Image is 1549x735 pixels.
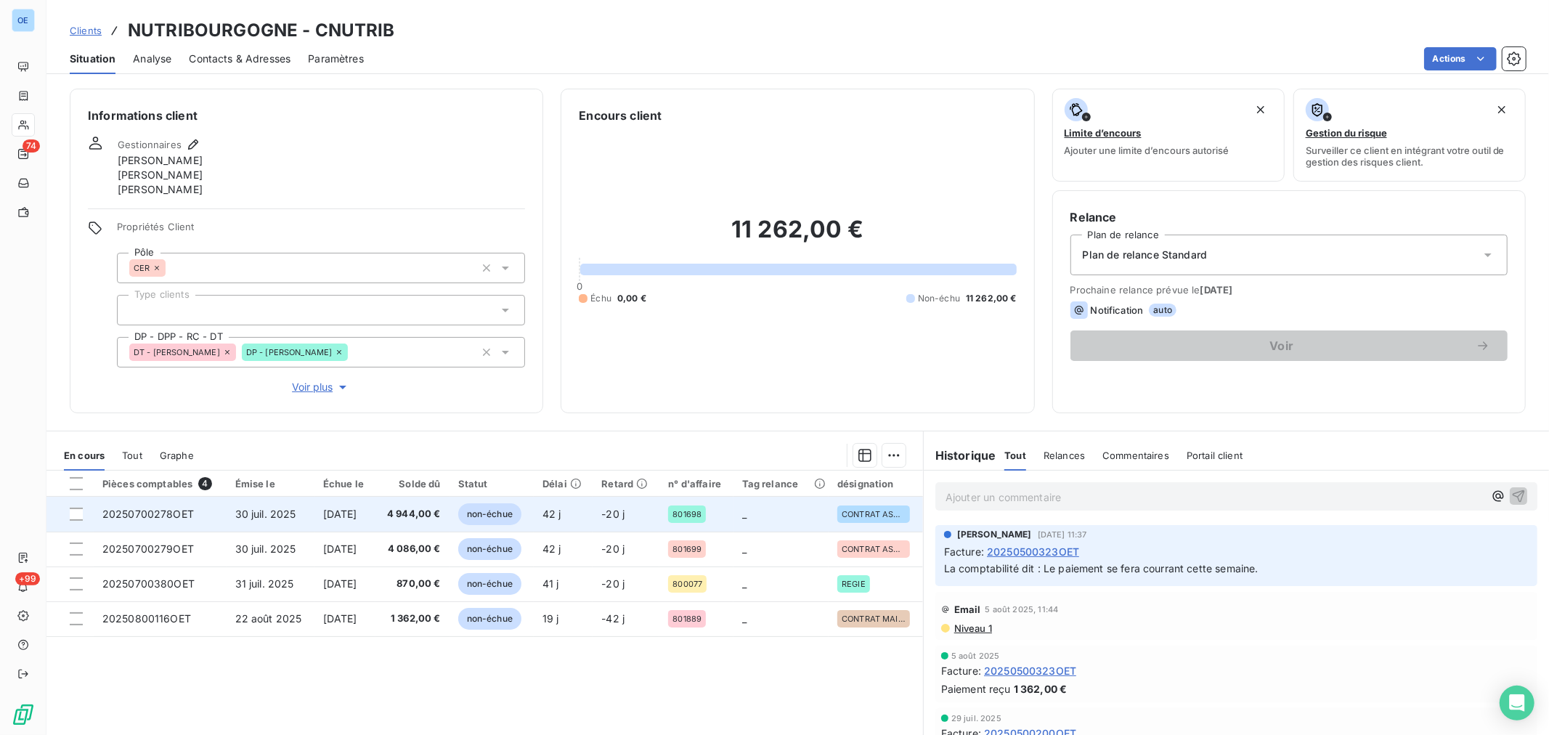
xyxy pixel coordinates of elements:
button: Voir plus [117,379,525,395]
span: Échu [590,292,611,305]
span: +99 [15,572,40,585]
span: Analyse [133,52,171,66]
h3: NUTRIBOURGOGNE - CNUTRIB [128,17,395,44]
span: Paramètres [308,52,364,66]
input: Ajouter une valeur [166,261,177,275]
span: [DATE] [323,543,357,555]
span: 801889 [672,614,702,623]
span: Notification [1091,304,1144,316]
span: 20250500323OET [987,544,1079,559]
span: Non-échu [918,292,960,305]
input: Ajouter une valeur [129,304,141,317]
button: Limite d’encoursAjouter une limite d’encours autorisé [1052,89,1285,182]
span: -20 j [601,577,625,590]
span: non-échue [458,503,521,525]
span: _ [742,508,747,520]
span: auto [1149,304,1176,317]
span: 20250700278OET [102,508,194,520]
h2: 11 262,00 € [579,215,1016,259]
span: [DATE] 11:37 [1038,530,1087,539]
h6: Historique [924,447,996,464]
span: DT - [PERSON_NAME] [134,348,220,357]
span: Gestionnaires [118,139,182,150]
div: Tag relance [742,478,820,490]
span: 20250700380OET [102,577,195,590]
span: 1 362,00 € [384,612,441,626]
button: Gestion du risqueSurveiller ce client en intégrant votre outil de gestion des risques client. [1293,89,1526,182]
span: [PERSON_NAME] [118,153,203,168]
span: Graphe [160,450,194,461]
span: Contacts & Adresses [189,52,290,66]
span: 41 j [542,577,559,590]
span: 20250500323OET [984,663,1076,678]
span: REGIE [842,580,866,588]
span: En cours [64,450,105,461]
span: 20250700279OET [102,543,194,555]
button: Actions [1424,47,1497,70]
span: 22 août 2025 [235,612,302,625]
span: 4 [198,477,211,490]
span: Situation [70,52,115,66]
span: non-échue [458,608,521,630]
span: 5 août 2025, 11:44 [985,605,1059,614]
a: Clients [70,23,102,38]
span: [PERSON_NAME] [118,168,203,182]
span: Plan de relance Standard [1083,248,1208,262]
span: [DATE] [323,508,357,520]
span: 0,00 € [617,292,646,305]
div: désignation [837,478,914,490]
input: Ajouter une valeur [348,346,359,359]
span: 42 j [542,508,561,520]
span: 5 août 2025 [951,651,1000,660]
span: CONTRAT ASSISTANCE 2025 7J7 / 10H - 113,50€ [842,545,906,553]
span: 42 j [542,543,561,555]
span: 30 juil. 2025 [235,508,296,520]
span: CER [134,264,150,272]
span: Ajouter une limite d’encours autorisé [1065,145,1229,156]
span: [PERSON_NAME] [118,182,203,197]
span: [DATE] [1200,284,1233,296]
img: Logo LeanPay [12,703,35,726]
span: 801699 [672,545,702,553]
span: Facture : [944,544,984,559]
span: non-échue [458,573,521,595]
h6: Relance [1070,208,1508,226]
div: Open Intercom Messenger [1500,686,1534,720]
div: Solde dû [384,478,441,490]
span: 1 362,00 € [1014,681,1068,697]
button: Voir [1070,330,1508,361]
span: Relances [1044,450,1085,461]
span: non-échue [458,538,521,560]
div: Statut [458,478,525,490]
span: Surveiller ce client en intégrant votre outil de gestion des risques client. [1306,145,1513,168]
h6: Encours client [579,107,662,124]
span: CONTRAT ASSISTANCE 2025 6J7 / 40H -103,00 € [842,510,906,519]
span: Portail client [1187,450,1243,461]
span: 870,00 € [384,577,441,591]
span: DP - [PERSON_NAME] [246,348,333,357]
span: 4 944,00 € [384,507,441,521]
div: Échue le [323,478,367,490]
span: 20250800116OET [102,612,191,625]
span: Voir plus [292,380,350,394]
span: 4 086,00 € [384,542,441,556]
span: Tout [1004,450,1026,461]
span: Gestion du risque [1306,127,1387,139]
div: Retard [601,478,651,490]
span: [DATE] [323,612,357,625]
div: Émise le [235,478,306,490]
span: Prochaine relance prévue le [1070,284,1508,296]
span: -20 j [601,508,625,520]
span: -20 j [601,543,625,555]
div: OE [12,9,35,32]
span: 800077 [672,580,702,588]
span: Voir [1088,340,1476,352]
span: 31 juil. 2025 [235,577,294,590]
span: Commentaires [1102,450,1169,461]
span: Propriétés Client [117,221,525,241]
span: 29 juil. 2025 [951,714,1001,723]
span: 19 j [542,612,559,625]
span: Niveau 1 [953,622,992,634]
span: 30 juil. 2025 [235,543,296,555]
h6: Informations client [88,107,525,124]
